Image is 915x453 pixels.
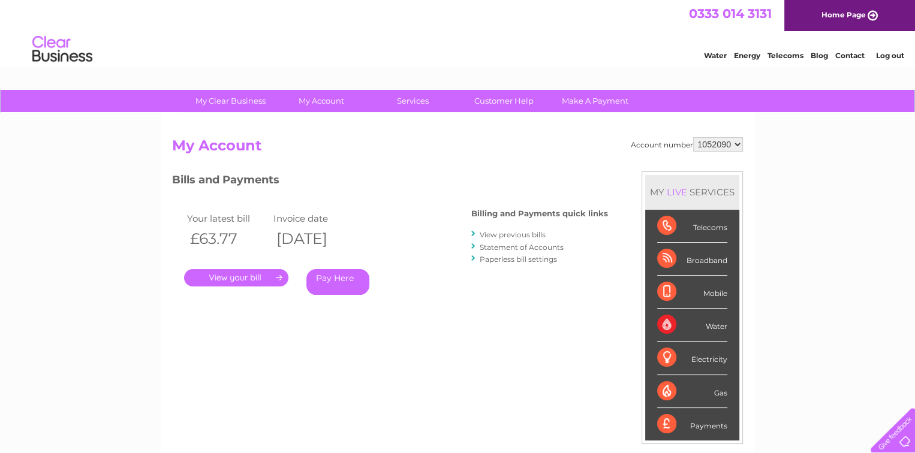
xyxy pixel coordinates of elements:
[480,255,557,264] a: Paperless bill settings
[172,137,743,160] h2: My Account
[657,276,727,309] div: Mobile
[657,243,727,276] div: Broadband
[480,243,564,252] a: Statement of Accounts
[546,90,645,112] a: Make A Payment
[645,175,739,209] div: MY SERVICES
[471,209,608,218] h4: Billing and Payments quick links
[767,51,803,60] a: Telecoms
[811,51,828,60] a: Blog
[272,90,371,112] a: My Account
[172,171,608,192] h3: Bills and Payments
[657,375,727,408] div: Gas
[657,408,727,440] div: Payments
[875,51,904,60] a: Log out
[175,7,742,58] div: Clear Business is a trading name of Verastar Limited (registered in [GEOGRAPHIC_DATA] No. 3667643...
[306,269,369,295] a: Pay Here
[664,186,690,198] div: LIVE
[631,137,743,152] div: Account number
[455,90,553,112] a: Customer Help
[734,51,760,60] a: Energy
[270,210,357,226] td: Invoice date
[181,90,280,112] a: My Clear Business
[704,51,727,60] a: Water
[657,309,727,342] div: Water
[480,230,546,239] a: View previous bills
[270,226,357,251] th: [DATE]
[689,6,772,21] a: 0333 014 3131
[184,210,270,226] td: Your latest bill
[835,51,865,60] a: Contact
[363,90,462,112] a: Services
[184,269,288,286] a: .
[657,342,727,375] div: Electricity
[32,31,93,68] img: logo.png
[184,226,270,251] th: £63.77
[657,210,727,243] div: Telecoms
